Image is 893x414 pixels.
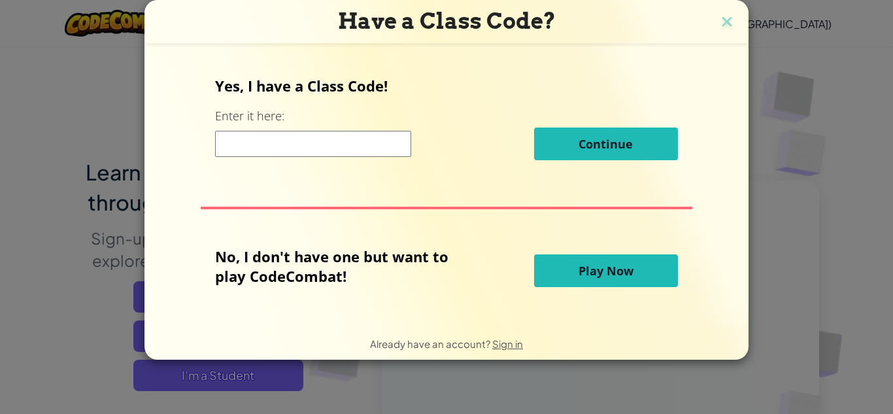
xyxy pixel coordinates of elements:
[492,337,523,350] a: Sign in
[370,337,492,350] span: Already have an account?
[215,247,468,286] p: No, I don't have one but want to play CodeCombat!
[215,108,284,124] label: Enter it here:
[534,128,678,160] button: Continue
[338,8,556,34] span: Have a Class Code?
[215,76,677,95] p: Yes, I have a Class Code!
[579,136,633,152] span: Continue
[534,254,678,287] button: Play Now
[579,263,633,279] span: Play Now
[718,13,735,33] img: close icon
